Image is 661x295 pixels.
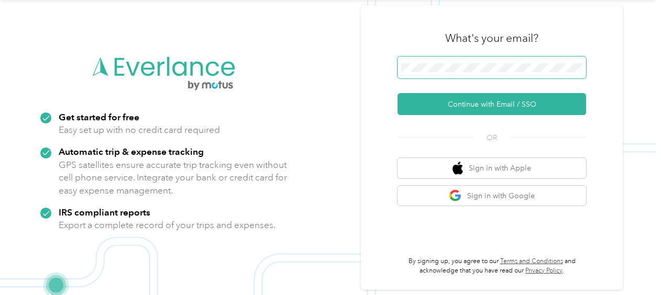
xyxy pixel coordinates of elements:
button: Continue with Email / SSO [398,93,586,115]
p: GPS satellites ensure accurate trip tracking even without cell phone service. Integrate your bank... [59,158,288,197]
a: Privacy Policy [525,267,563,275]
strong: Automatic trip & expense tracking [59,146,204,157]
p: Export a complete record of your trips and expenses. [59,219,276,232]
span: OR [473,132,510,143]
strong: Get started for free [59,111,139,122]
p: By signing up, you agree to our and acknowledge that you have read our . [398,257,586,275]
strong: IRS compliant reports [59,207,150,218]
p: Easy set up with no credit card required [59,123,220,137]
a: Terms and Conditions [500,257,563,265]
h3: What's your email? [445,31,538,46]
button: apple logoSign in with Apple [398,158,586,178]
img: google logo [449,189,462,202]
img: apple logo [453,162,463,175]
button: google logoSign in with Google [398,186,586,206]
